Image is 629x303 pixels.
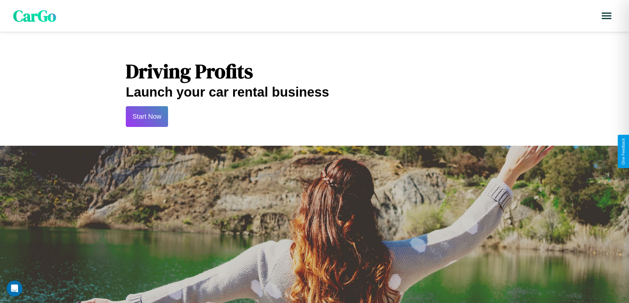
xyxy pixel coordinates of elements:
[621,138,626,165] div: Give Feedback
[126,58,503,85] h1: Driving Profits
[7,281,22,296] div: Open Intercom Messenger
[597,7,616,25] button: Open menu
[126,85,503,100] h2: Launch your car rental business
[126,106,168,127] button: Start Now
[13,5,56,27] span: CarGo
